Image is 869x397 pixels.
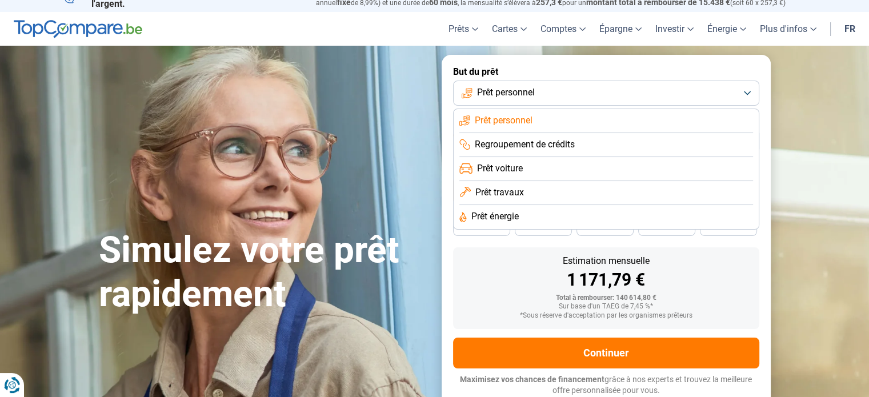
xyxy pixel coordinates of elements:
[592,12,648,46] a: Épargne
[654,224,679,231] span: 30 mois
[442,12,485,46] a: Prêts
[462,312,750,320] div: *Sous réserve d'acceptation par les organismes prêteurs
[477,162,523,175] span: Prêt voiture
[462,271,750,288] div: 1 171,79 €
[453,66,759,77] label: But du prêt
[453,81,759,106] button: Prêt personnel
[475,114,532,127] span: Prêt personnel
[485,12,534,46] a: Cartes
[648,12,700,46] a: Investir
[99,228,428,316] h1: Simulez votre prêt rapidement
[531,224,556,231] span: 42 mois
[838,12,862,46] a: fr
[475,186,524,199] span: Prêt travaux
[716,224,741,231] span: 24 mois
[469,224,494,231] span: 48 mois
[460,375,604,384] span: Maximisez vos chances de financement
[592,224,618,231] span: 36 mois
[475,138,575,151] span: Regroupement de crédits
[700,12,753,46] a: Énergie
[471,210,519,223] span: Prêt énergie
[453,374,759,396] p: grâce à nos experts et trouvez la meilleure offre personnalisée pour vous.
[462,303,750,311] div: Sur base d'un TAEG de 7,45 %*
[14,20,142,38] img: TopCompare
[477,86,535,99] span: Prêt personnel
[462,256,750,266] div: Estimation mensuelle
[462,294,750,302] div: Total à rembourser: 140 614,80 €
[534,12,592,46] a: Comptes
[453,338,759,368] button: Continuer
[753,12,823,46] a: Plus d'infos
